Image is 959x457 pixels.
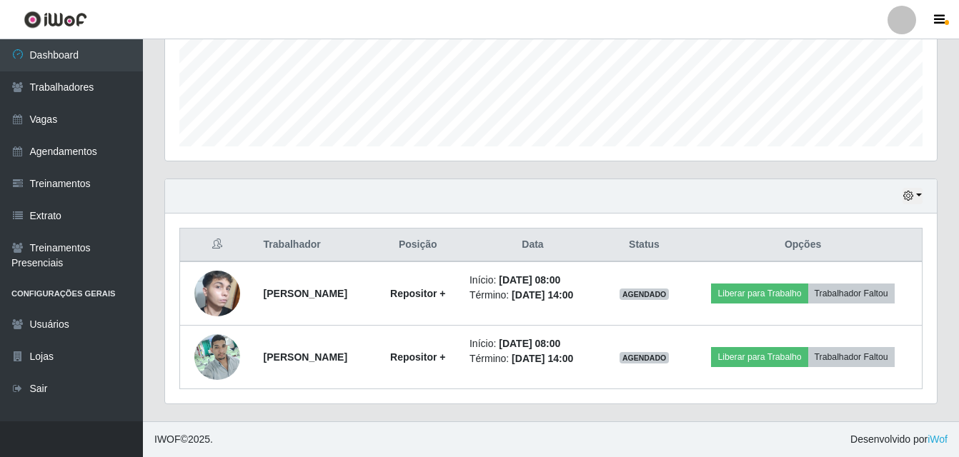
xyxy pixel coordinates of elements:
li: Início: [469,273,596,288]
li: Término: [469,351,596,366]
button: Liberar para Trabalho [711,347,808,367]
button: Liberar para Trabalho [711,283,808,303]
time: [DATE] 08:00 [499,338,560,349]
span: © 2025 . [154,432,213,447]
time: [DATE] 08:00 [499,274,560,286]
strong: [PERSON_NAME] [264,351,347,363]
time: [DATE] 14:00 [512,289,573,301]
span: AGENDADO [620,352,670,363]
li: Início: [469,336,596,351]
button: Trabalhador Faltou [808,283,895,303]
strong: Repositor + [390,288,445,299]
th: Posição [375,228,461,262]
span: IWOF [154,433,181,445]
button: Trabalhador Faltou [808,347,895,367]
time: [DATE] 14:00 [512,353,573,364]
th: Status [605,228,684,262]
a: iWof [928,433,948,445]
img: CoreUI Logo [24,11,87,29]
span: AGENDADO [620,288,670,300]
li: Término: [469,288,596,303]
strong: Repositor + [390,351,445,363]
img: 1747873820563.jpeg [194,326,240,387]
th: Data [461,228,605,262]
th: Trabalhador [255,228,375,262]
strong: [PERSON_NAME] [264,288,347,299]
th: Opções [684,228,922,262]
img: 1741780922783.jpeg [194,256,240,331]
span: Desenvolvido por [850,432,948,447]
